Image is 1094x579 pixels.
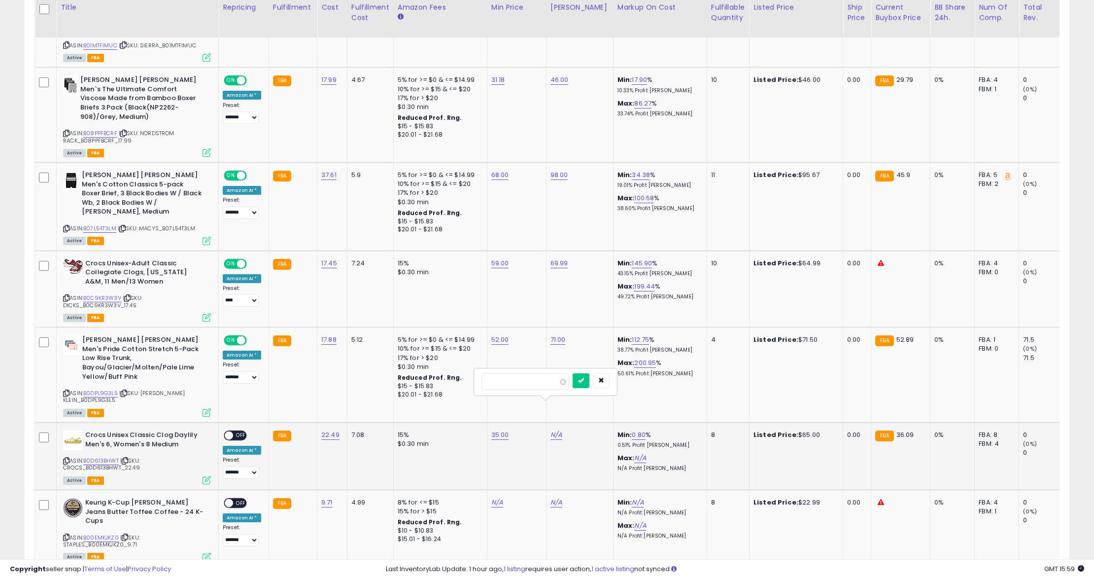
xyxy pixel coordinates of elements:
[63,171,79,190] img: 31ya7QADkOL._SL40_.jpg
[617,521,635,530] b: Max:
[1023,345,1037,353] small: (0%)
[934,335,967,344] div: 0%
[273,498,291,509] small: FBA
[753,498,835,507] div: $22.99
[979,259,1011,268] div: FBA: 4
[351,335,386,344] div: 5.12
[1023,277,1063,286] div: 0
[273,75,291,86] small: FBA
[1023,335,1063,344] div: 71.5
[934,498,967,507] div: 0%
[634,99,651,109] a: 86.27
[85,498,205,528] b: Keurig K-Cup [PERSON_NAME] Jeans Butter Toffee Coffee - 24 K-Cups
[979,171,1011,180] div: FBA: 5
[753,75,798,84] b: Listed Price:
[1023,75,1063,84] div: 0
[617,431,699,449] div: %
[398,354,479,362] div: 17% for > $20
[225,172,237,180] span: ON
[398,527,479,535] div: $10 - $10.83
[63,171,211,244] div: ASIN:
[1023,507,1037,515] small: (0%)
[617,259,699,277] div: %
[491,2,542,13] div: Min Price
[321,335,337,345] a: 17.88
[233,432,249,440] span: OFF
[979,75,1011,84] div: FBA: 4
[398,259,479,268] div: 15%
[491,75,505,85] a: 31.18
[398,209,462,217] b: Reduced Prof. Rng.
[63,75,78,95] img: 31sOiO6oKdL._SL40_.jpg
[63,259,83,274] img: 41wWFVGTjCL._SL40_.jpg
[82,171,202,219] b: [PERSON_NAME] [PERSON_NAME] Men's Cotton Classics 5-pack Boxer Brief, 3 Black Bodies W / Black Wb...
[398,518,462,526] b: Reduced Prof. Rng.
[491,170,509,180] a: 68.00
[63,129,174,144] span: | SKU: NORDSTROM RACK_B08PPFBCRF_17.99
[398,198,479,207] div: $0.30 min
[979,344,1011,353] div: FBM: 0
[63,534,140,548] span: | SKU: STAPLES_B00EMKJKZ0_9.71
[1023,259,1063,268] div: 0
[245,259,261,268] span: OFF
[1023,516,1063,525] div: 0
[87,149,104,157] span: FBA
[223,91,261,100] div: Amazon AI *
[85,431,205,451] b: Crocs Unisex Classic Clog Daylily Men's 6, Women's 8 Medium
[617,99,699,117] div: %
[934,75,967,84] div: 0%
[617,193,635,203] b: Max:
[617,359,699,377] div: %
[398,85,479,94] div: 10% for >= $15 & <= $20
[225,76,237,85] span: ON
[63,259,211,321] div: ASIN:
[847,335,863,344] div: 0.00
[634,358,656,368] a: 200.95
[617,335,632,344] b: Min:
[273,171,291,181] small: FBA
[753,259,835,268] div: $64.99
[617,358,635,367] b: Max:
[223,351,261,360] div: Amazon AI *
[386,565,1084,574] div: Last InventoryLab Update: 1 hour ago, requires user action, not synced.
[398,535,479,543] div: $15.01 - $16.24
[617,465,699,472] p: N/A Profit [PERSON_NAME]
[83,41,117,50] a: B01MTFIMUC
[273,259,291,270] small: FBA
[398,188,479,197] div: 17% for > $20
[87,476,104,485] span: FBA
[632,170,650,180] a: 34.38
[398,373,462,382] b: Reduced Prof. Rng.
[223,446,261,455] div: Amazon AI *
[398,217,479,226] div: $15 - $15.83
[87,54,104,62] span: FBA
[979,85,1011,94] div: FBM: 1
[351,75,386,84] div: 4.67
[847,431,863,439] div: 0.00
[550,2,609,13] div: [PERSON_NAME]
[223,186,261,195] div: Amazon AI *
[1023,180,1037,188] small: (0%)
[875,75,893,86] small: FBA
[10,564,46,574] strong: Copyright
[398,113,462,122] b: Reduced Prof. Rng.
[875,171,893,181] small: FBA
[617,370,699,377] p: 50.61% Profit [PERSON_NAME]
[63,389,185,404] span: | SKU: [PERSON_NAME] KLEIN_B0DPL9G3L5
[273,431,291,441] small: FBA
[753,258,798,268] b: Listed Price:
[632,498,644,507] a: N/A
[84,564,126,574] a: Terms of Use
[491,335,509,345] a: 52.00
[934,431,967,439] div: 0%
[617,194,699,212] div: %
[711,2,745,23] div: Fulfillable Quantity
[617,347,699,354] p: 38.77% Profit [PERSON_NAME]
[979,2,1015,23] div: Num of Comp.
[617,430,632,439] b: Min:
[63,54,86,62] span: All listings currently available for purchase on Amazon
[617,99,635,108] b: Max:
[63,149,86,157] span: All listings currently available for purchase on Amazon
[617,171,699,189] div: %
[223,524,261,546] div: Preset:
